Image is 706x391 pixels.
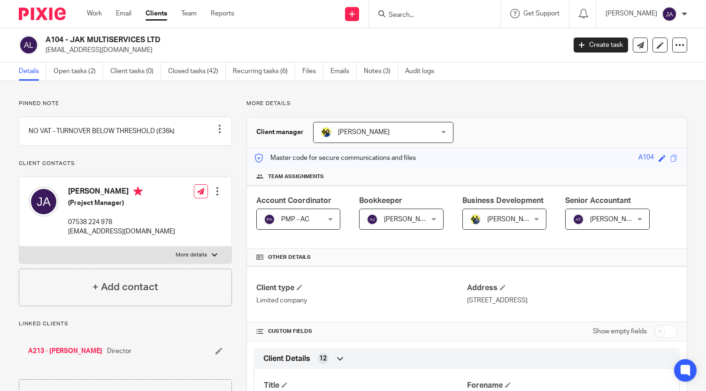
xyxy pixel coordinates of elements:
[256,283,467,293] h4: Client type
[467,283,677,293] h4: Address
[176,251,207,259] p: More details
[467,296,677,305] p: [STREET_ADDRESS]
[405,62,441,81] a: Audit logs
[467,381,670,391] h4: Forename
[68,187,175,198] h4: [PERSON_NAME]
[321,127,332,138] img: Bobo-Starbridge%201.jpg
[606,9,657,18] p: [PERSON_NAME]
[54,62,103,81] a: Open tasks (2)
[107,346,131,356] span: Director
[256,296,467,305] p: Limited company
[68,227,175,236] p: [EMAIL_ADDRESS][DOMAIN_NAME]
[254,153,416,163] p: Master code for secure communications and files
[319,354,327,363] span: 12
[68,218,175,227] p: 07538 224 978
[565,197,631,204] span: Senior Accountant
[487,216,539,223] span: [PERSON_NAME]
[256,328,467,335] h4: CUSTOM FIELDS
[19,100,232,107] p: Pinned note
[573,214,584,225] img: svg%3E
[462,197,544,204] span: Business Development
[264,214,275,225] img: svg%3E
[330,62,357,81] a: Emails
[19,320,232,328] p: Linked clients
[116,9,131,18] a: Email
[268,254,311,261] span: Other details
[92,280,158,294] h4: + Add contact
[662,7,677,22] img: svg%3E
[211,9,234,18] a: Reports
[264,381,467,391] h4: Title
[256,197,331,204] span: Account Coordinator
[68,198,175,208] h5: (Project Manager)
[146,9,167,18] a: Clients
[168,62,226,81] a: Closed tasks (42)
[574,38,628,53] a: Create task
[46,45,560,55] p: [EMAIL_ADDRESS][DOMAIN_NAME]
[268,173,324,180] span: Team assignments
[19,62,46,81] a: Details
[338,129,390,135] span: [PERSON_NAME]
[19,160,232,167] p: Client contacts
[233,62,295,81] a: Recurring tasks (6)
[133,187,143,196] i: Primary
[302,62,323,81] a: Files
[29,187,59,217] img: svg%3E
[638,153,654,164] div: A104
[19,35,38,55] img: svg%3E
[523,10,560,17] span: Get Support
[590,216,642,223] span: [PERSON_NAME]
[181,9,197,18] a: Team
[110,62,161,81] a: Client tasks (0)
[87,9,102,18] a: Work
[470,214,481,225] img: Dennis-Starbridge.jpg
[263,354,310,364] span: Client Details
[281,216,309,223] span: PMP - AC
[246,100,687,107] p: More details
[384,216,436,223] span: [PERSON_NAME]
[367,214,378,225] img: svg%3E
[359,197,402,204] span: Bookkeeper
[388,11,472,20] input: Search
[19,8,66,20] img: Pixie
[593,327,647,336] label: Show empty fields
[28,346,102,356] a: A213 - [PERSON_NAME]
[364,62,398,81] a: Notes (3)
[256,128,304,137] h3: Client manager
[46,35,457,45] h2: A104 - JAK MULTISERVICES LTD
